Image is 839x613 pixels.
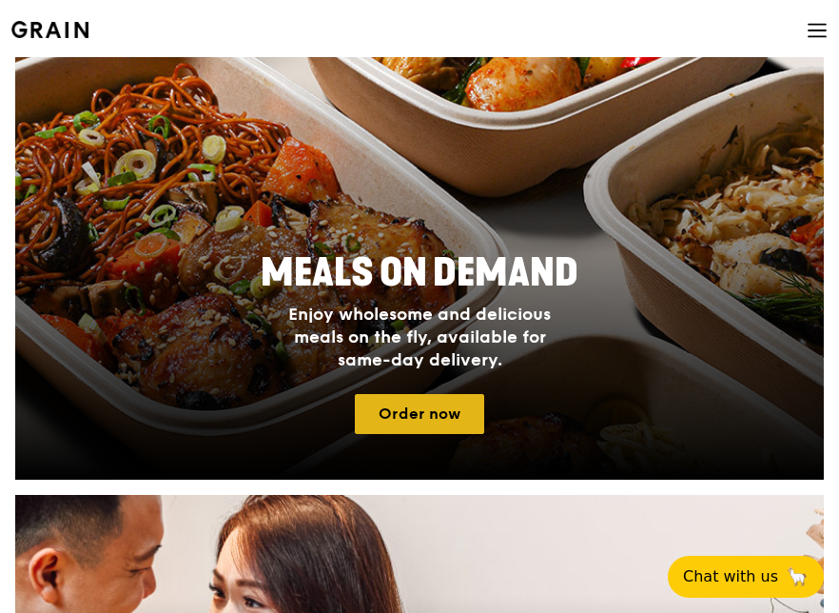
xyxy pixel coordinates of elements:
span: Chat with us [683,565,778,588]
span: Meals On Demand [261,250,578,296]
button: Chat with us🦙 [668,556,824,598]
a: Order now [355,394,484,434]
img: Grain [11,21,88,38]
span: Enjoy wholesome and delicious meals on the fly, available for same-day delivery. [288,304,551,370]
span: 🦙 [786,565,809,588]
